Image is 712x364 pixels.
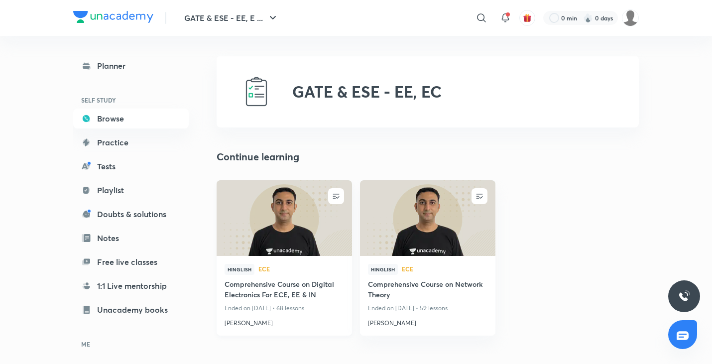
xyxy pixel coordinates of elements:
span: Hinglish [368,264,398,275]
a: new-thumbnail [217,180,352,256]
a: Company Logo [73,11,153,25]
h2: Continue learning [217,149,299,164]
a: [PERSON_NAME] [225,315,344,328]
span: Hinglish [225,264,254,275]
img: streak [583,13,593,23]
button: avatar [519,10,535,26]
h6: SELF STUDY [73,92,189,109]
span: ECE [402,266,487,272]
a: new-thumbnail [360,180,495,256]
a: Tests [73,156,189,176]
img: Company Logo [73,11,153,23]
a: 1:1 Live mentorship [73,276,189,296]
img: ttu [678,290,690,302]
a: Comprehensive Course on Digital Electronics For ECE, EE & IN [225,279,344,302]
a: Browse [73,109,189,128]
a: ECE [258,266,344,273]
img: avatar [523,13,532,22]
img: Tarun Kumar [622,9,639,26]
h6: ME [73,336,189,353]
a: Doubts & solutions [73,204,189,224]
img: new-thumbnail [358,179,496,256]
a: Unacademy books [73,300,189,320]
a: Practice [73,132,189,152]
p: Ended on [DATE] • 68 lessons [225,302,344,315]
a: Playlist [73,180,189,200]
a: Comprehensive Course on Network Theory [368,279,487,302]
a: [PERSON_NAME] [368,315,487,328]
a: Planner [73,56,189,76]
img: new-thumbnail [215,179,353,256]
button: GATE & ESE - EE, E ... [178,8,285,28]
a: ECE [402,266,487,273]
span: ECE [258,266,344,272]
a: Notes [73,228,189,248]
p: Ended on [DATE] • 59 lessons [368,302,487,315]
img: GATE & ESE - EE, EC [240,76,272,108]
h2: GATE & ESE - EE, EC [292,82,442,101]
a: Free live classes [73,252,189,272]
